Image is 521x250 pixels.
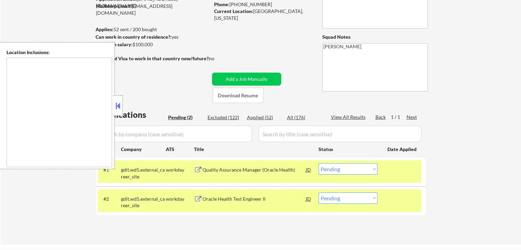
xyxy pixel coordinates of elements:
[322,34,428,40] div: Squad Notes
[319,143,377,155] div: Status
[121,166,166,180] div: gdit.wd5.external_career_site
[103,166,115,173] div: #1
[387,146,418,153] div: Date Applied
[209,55,228,62] div: no
[214,1,311,8] div: [PHONE_NUMBER]
[121,146,166,153] div: Company
[96,34,172,40] strong: Can work in country of residence?:
[166,196,194,202] div: workday
[96,3,132,9] strong: Mailslurp Email:
[96,34,208,40] div: yes
[305,192,312,205] div: JD
[96,26,210,33] div: 52 sent / 200 bought
[96,41,210,48] div: $100,000
[305,163,312,176] div: JD
[166,166,194,173] div: workday
[213,88,263,103] button: Download Resume
[202,196,306,202] div: Oracle Health Test Engineer II
[98,126,252,142] input: Search by company (case sensitive)
[202,166,306,173] div: Quality Assurance Manager (Oracle Health)
[407,114,418,121] div: Next
[98,111,166,119] div: Applications
[96,3,210,16] div: [EMAIL_ADDRESS][DOMAIN_NAME]
[287,114,321,121] div: All (176)
[247,114,281,121] div: Applied (52)
[331,114,368,121] div: View All Results
[121,196,166,209] div: gdit.wd5.external_career_site
[7,49,112,56] div: Location Inclusions:
[214,1,230,7] strong: Phone:
[214,8,311,21] div: [GEOGRAPHIC_DATA], [US_STATE]
[208,114,242,121] div: Excluded (122)
[259,126,421,142] input: Search by title (case sensitive)
[103,196,115,202] div: #2
[96,41,133,47] strong: Minimum salary:
[214,8,253,14] strong: Current Location:
[168,114,202,121] div: Pending (2)
[96,55,210,61] strong: Will need Visa to work in that country now/future?:
[194,146,312,153] div: Title
[212,73,281,86] button: Add a Job Manually
[96,26,113,32] strong: Applies:
[375,114,386,121] div: Back
[391,114,407,121] div: 1 / 1
[166,146,194,153] div: ATS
